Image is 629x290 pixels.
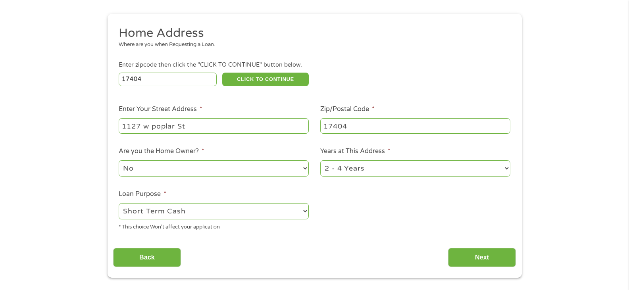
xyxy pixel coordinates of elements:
label: Loan Purpose [119,190,166,198]
div: Enter zipcode then click the "CLICK TO CONTINUE" button below. [119,61,510,69]
label: Enter Your Street Address [119,105,202,113]
div: Where are you when Requesting a Loan. [119,41,504,49]
input: Back [113,248,181,267]
label: Are you the Home Owner? [119,147,204,156]
div: * This choice Won’t affect your application [119,221,309,231]
input: 1 Main Street [119,118,309,133]
label: Zip/Postal Code [320,105,375,113]
label: Years at This Address [320,147,390,156]
button: CLICK TO CONTINUE [222,73,309,86]
h2: Home Address [119,25,504,41]
input: Next [448,248,516,267]
input: Enter Zipcode (e.g 01510) [119,73,217,86]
